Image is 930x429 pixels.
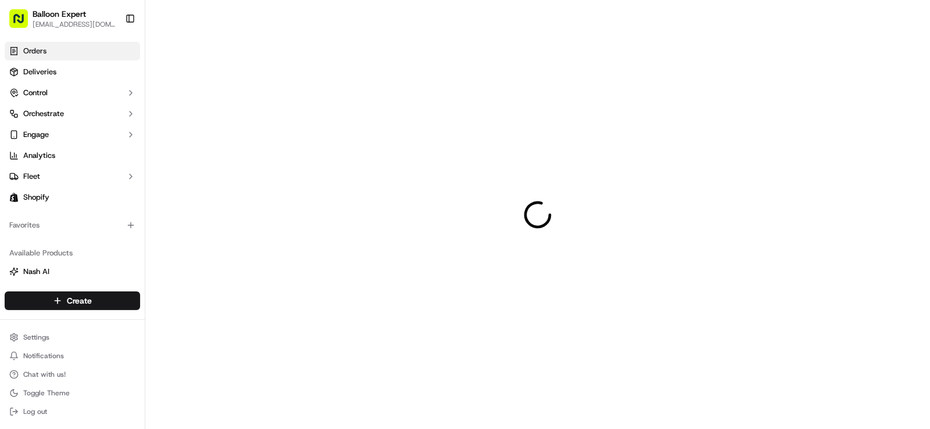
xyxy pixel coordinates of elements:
[5,216,140,235] div: Favorites
[23,150,55,161] span: Analytics
[9,266,135,277] a: Nash AI
[5,262,140,281] button: Nash AI
[5,42,140,60] a: Orders
[23,192,49,203] span: Shopify
[67,295,92,307] span: Create
[23,67,56,77] span: Deliveries
[5,348,140,364] button: Notifications
[5,5,120,33] button: Balloon Expert[EMAIL_ADDRESS][DOMAIN_NAME]
[5,188,140,207] a: Shopify
[33,8,86,20] button: Balloon Expert
[23,171,40,182] span: Fleet
[9,193,19,202] img: Shopify logo
[23,109,64,119] span: Orchestrate
[23,129,49,140] span: Engage
[5,385,140,401] button: Toggle Theme
[23,388,70,398] span: Toggle Theme
[5,146,140,165] a: Analytics
[5,291,140,310] button: Create
[23,46,46,56] span: Orders
[5,84,140,102] button: Control
[5,244,140,262] div: Available Products
[5,104,140,123] button: Orchestrate
[5,167,140,186] button: Fleet
[23,351,64,360] span: Notifications
[23,370,66,379] span: Chat with us!
[33,20,116,29] button: [EMAIL_ADDRESS][DOMAIN_NAME]
[5,329,140,345] button: Settings
[5,125,140,144] button: Engage
[23,266,49,277] span: Nash AI
[5,366,140,383] button: Chat with us!
[5,63,140,81] a: Deliveries
[5,403,140,420] button: Log out
[23,88,48,98] span: Control
[23,333,49,342] span: Settings
[23,407,47,416] span: Log out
